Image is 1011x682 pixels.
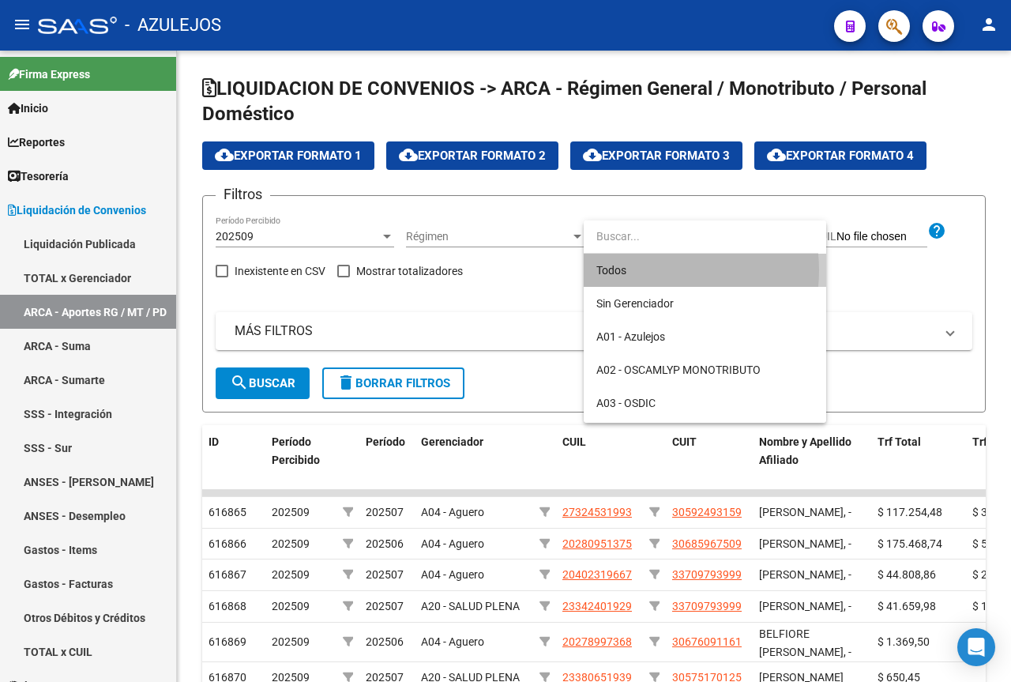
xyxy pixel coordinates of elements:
span: Todos [596,254,814,287]
input: dropdown search [584,220,818,253]
span: A02 - OSCAMLYP MONOTRIBUTO [596,364,761,376]
span: A01 - Azulejos [596,330,665,343]
span: Sin Gerenciador [596,297,674,310]
span: A03 - OSDIC [596,397,656,409]
div: Open Intercom Messenger [957,628,995,666]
